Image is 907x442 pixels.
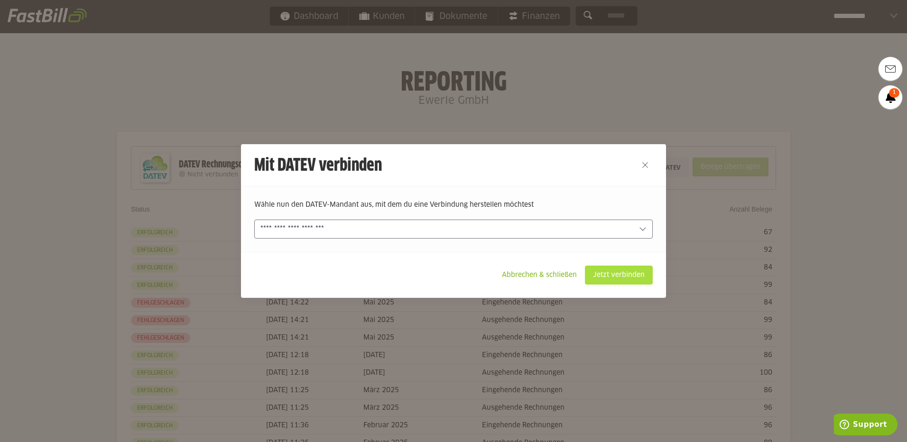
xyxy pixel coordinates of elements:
span: 1 [889,88,899,98]
sl-button: Abbrechen & schließen [494,266,585,285]
a: 1 [879,85,902,109]
p: Wähle nun den DATEV-Mandant aus, mit dem du eine Verbindung herstellen möchtest [254,200,653,210]
iframe: Öffnet ein Widget, in dem Sie weitere Informationen finden [834,414,898,437]
sl-button: Jetzt verbinden [585,266,653,285]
